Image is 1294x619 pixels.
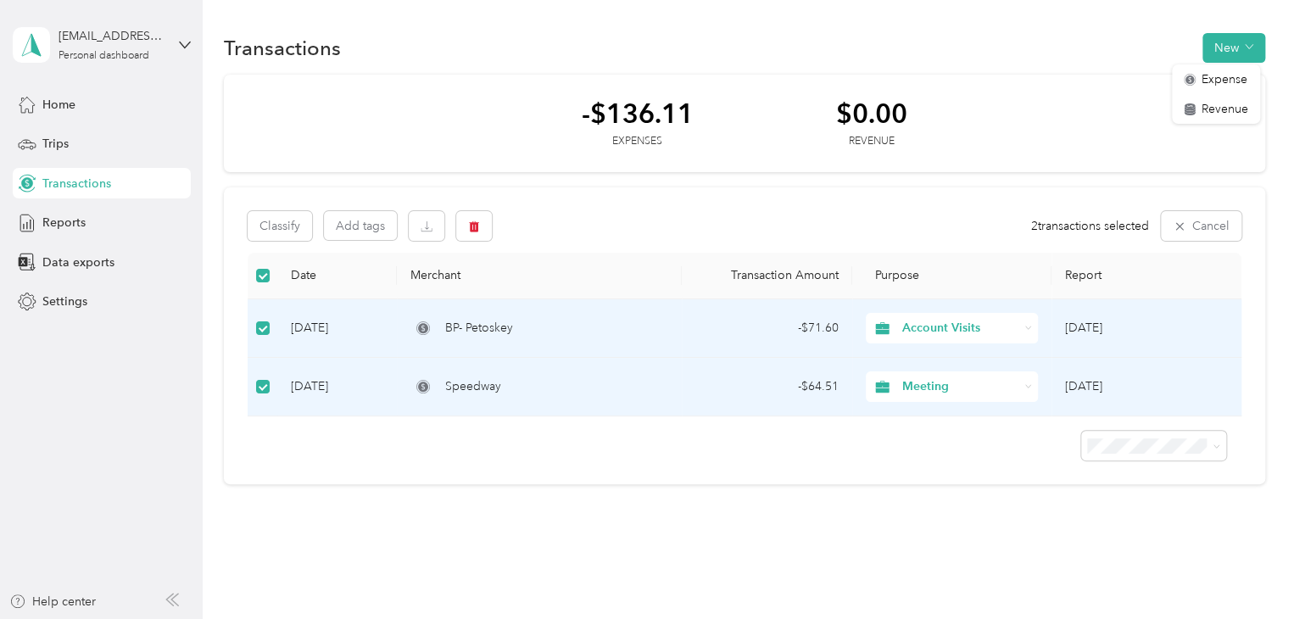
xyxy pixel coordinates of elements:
[1051,358,1241,416] td: Aug 2025
[902,319,1019,337] span: Account Visits
[277,253,397,299] th: Date
[695,319,839,337] div: - $71.60
[397,253,681,299] th: Merchant
[682,253,852,299] th: Transaction Amount
[582,98,694,128] div: -$136.11
[902,377,1019,396] span: Meeting
[836,134,907,149] div: Revenue
[42,175,111,192] span: Transactions
[59,51,149,61] div: Personal dashboard
[9,593,96,611] button: Help center
[1031,217,1149,235] span: 2 transactions selected
[1202,100,1248,118] span: Revenue
[582,134,694,149] div: Expenses
[277,358,397,416] td: [DATE]
[836,98,907,128] div: $0.00
[1051,299,1241,358] td: Aug 2025
[445,319,513,337] span: BP- Petoskey
[695,377,839,396] div: - $64.51
[277,299,397,358] td: [DATE]
[1161,211,1241,241] button: Cancel
[324,211,397,240] button: Add tags
[42,293,87,310] span: Settings
[42,135,69,153] span: Trips
[42,214,86,231] span: Reports
[1199,524,1294,619] iframe: Everlance-gr Chat Button Frame
[42,96,75,114] span: Home
[1051,253,1241,299] th: Report
[445,377,501,396] span: Speedway
[248,211,312,241] button: Classify
[1202,70,1247,88] span: Expense
[224,39,341,57] h1: Transactions
[59,27,165,45] div: [EMAIL_ADDRESS][DOMAIN_NAME]
[42,254,114,271] span: Data exports
[1202,33,1265,63] button: New
[866,268,919,282] span: Purpose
